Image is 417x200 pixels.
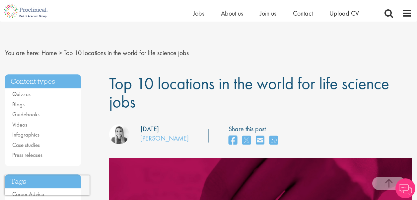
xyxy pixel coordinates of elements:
a: share on twitter [242,134,251,148]
a: Infographics [12,131,39,138]
a: Jobs [193,9,204,18]
a: Join us [260,9,276,18]
a: [PERSON_NAME] [140,134,189,143]
a: Quizzes [12,90,31,98]
label: Share this post [229,124,281,134]
span: > [59,49,62,57]
h3: Tags [5,174,81,189]
a: About us [221,9,243,18]
iframe: reCAPTCHA [5,175,90,195]
span: Top 10 locations in the world for life science jobs [64,49,189,57]
img: Hannah Burke [109,124,129,144]
span: You are here: [5,49,40,57]
a: Case studies [12,141,40,149]
img: Chatbot [395,178,415,198]
a: Press releases [12,151,42,158]
a: share on facebook [229,134,237,148]
a: share on email [256,134,264,148]
div: [DATE] [141,124,159,134]
h3: Content types [5,74,81,89]
a: Videos [12,121,27,128]
a: share on whats app [269,134,278,148]
a: Blogs [12,101,25,108]
a: breadcrumb link [41,49,57,57]
a: Guidebooks [12,111,39,118]
span: Top 10 locations in the world for life science jobs [109,73,389,112]
a: Upload CV [329,9,359,18]
a: Contact [293,9,313,18]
